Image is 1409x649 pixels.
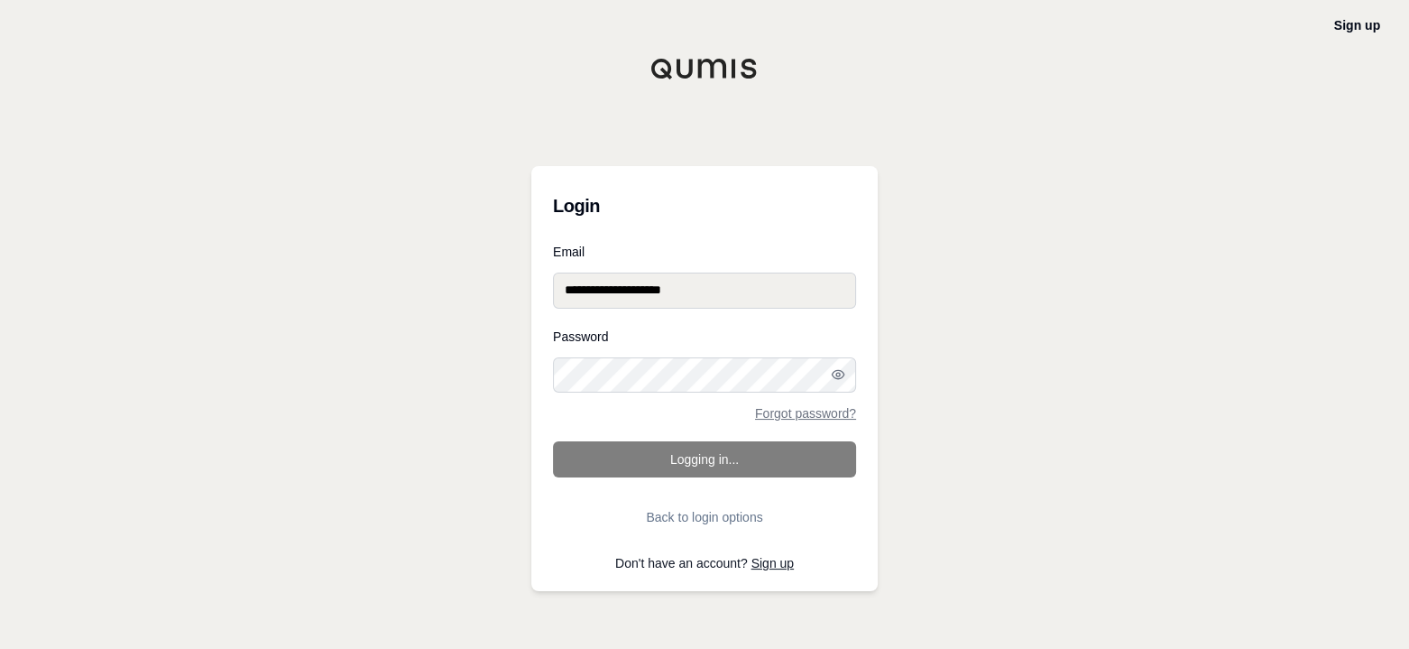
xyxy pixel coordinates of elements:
[553,246,856,258] label: Email
[553,330,856,343] label: Password
[755,407,856,420] a: Forgot password?
[553,557,856,570] p: Don't have an account?
[650,58,759,79] img: Qumis
[553,188,856,224] h3: Login
[1334,18,1380,32] a: Sign up
[553,499,856,535] button: Back to login options
[751,556,794,570] a: Sign up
